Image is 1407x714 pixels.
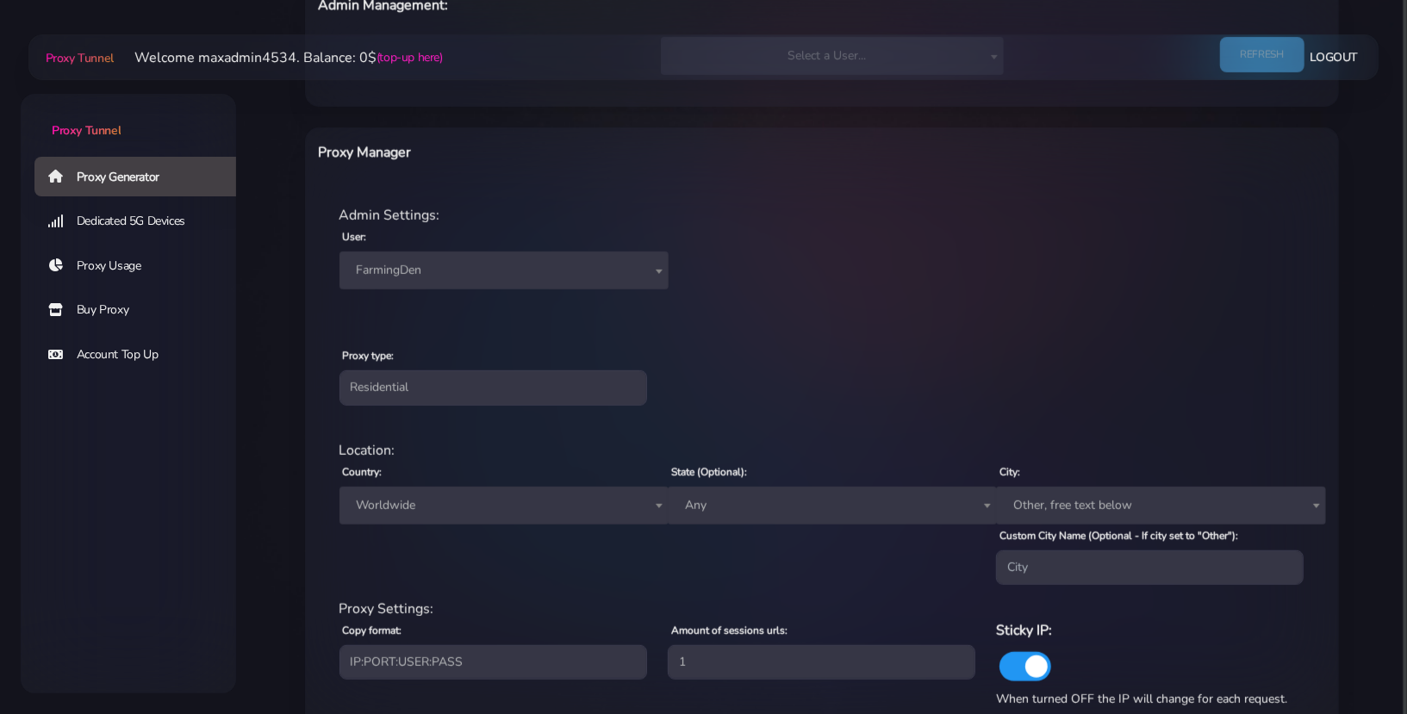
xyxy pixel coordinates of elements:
[1323,630,1385,692] iframe: Webchat Widget
[671,623,788,638] label: Amount of sessions urls:
[678,494,987,518] span: Any
[377,48,443,66] a: (top-up here)
[34,246,250,286] a: Proxy Usage
[996,619,1304,642] h6: Sticky IP:
[339,251,669,289] span: FarmingDen
[343,623,402,638] label: Copy format:
[42,44,114,71] a: Proxy Tunnel
[671,464,747,480] label: State (Optional):
[34,157,250,196] a: Proxy Generator
[350,258,658,282] span: FarmingDen
[999,528,1238,543] label: Custom City Name (Optional - If city set to "Other"):
[319,141,897,164] h6: Proxy Manager
[350,494,658,518] span: Worldwide
[343,229,367,245] label: User:
[343,464,383,480] label: Country:
[668,487,997,525] span: Any
[1311,41,1359,73] a: Logout
[329,440,1315,461] div: Location:
[343,348,395,363] label: Proxy type:
[46,50,114,66] span: Proxy Tunnel
[996,487,1325,525] span: Other, free text below
[52,122,121,139] span: Proxy Tunnel
[34,202,250,241] a: Dedicated 5G Devices
[34,290,250,330] a: Buy Proxy
[339,487,669,525] span: Worldwide
[999,464,1020,480] label: City:
[21,94,236,140] a: Proxy Tunnel
[996,691,1287,707] span: When turned OFF the IP will change for each request.
[1006,494,1315,518] span: Other, free text below
[996,550,1304,585] input: City
[34,335,250,375] a: Account Top Up
[329,205,1315,226] div: Admin Settings:
[329,599,1315,619] div: Proxy Settings:
[114,47,443,68] li: Welcome maxadmin4534. Balance: 0$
